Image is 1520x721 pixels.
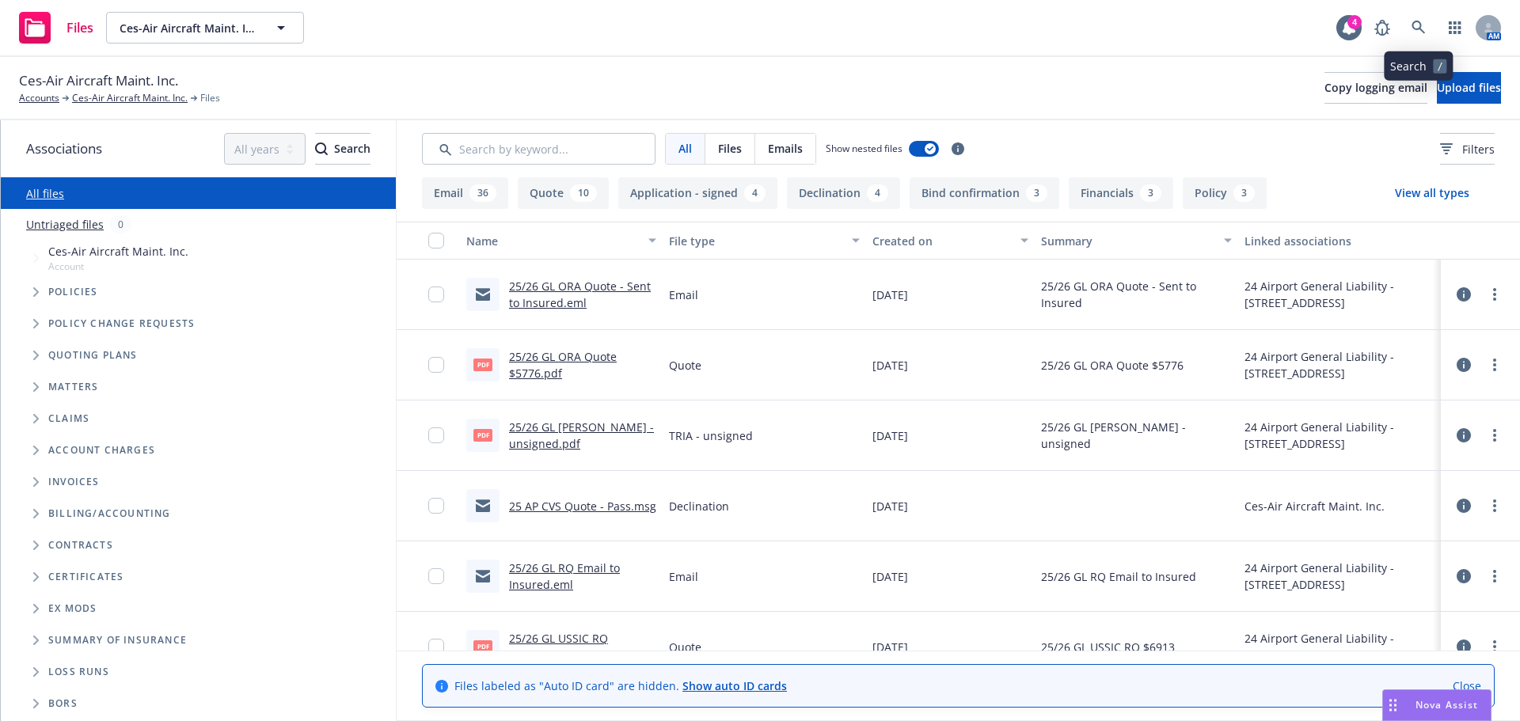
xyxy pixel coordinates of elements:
input: Toggle Row Selected [428,498,444,514]
span: Show nested files [826,142,902,155]
span: Matters [48,382,98,392]
span: [DATE] [872,568,908,585]
button: Upload files [1437,72,1501,104]
input: Toggle Row Selected [428,639,444,655]
a: 25/26 GL [PERSON_NAME] - unsigned.pdf [509,419,654,451]
input: Toggle Row Selected [428,427,444,443]
button: File type [663,222,865,260]
input: Toggle Row Selected [428,357,444,373]
div: Search [315,134,370,164]
a: more [1485,637,1504,656]
button: Filters [1440,133,1495,165]
span: Policies [48,287,98,297]
input: Toggle Row Selected [428,287,444,302]
button: Financials [1069,177,1173,209]
div: 0 [110,215,131,233]
span: [DATE] [872,639,908,655]
button: View all types [1370,177,1495,209]
span: BORs [48,699,78,708]
div: Tree Example [1,240,396,498]
span: pdf [473,640,492,652]
span: pdf [473,359,492,370]
span: Ces-Air Aircraft Maint. Inc. [48,243,188,260]
div: Linked associations [1244,233,1434,249]
button: Created on [866,222,1035,260]
span: 25/26 GL ORA Quote - Sent to Insured [1041,278,1231,311]
button: Email [422,177,508,209]
span: Email [669,568,698,585]
div: 24 Airport General Liability - [STREET_ADDRESS] [1244,348,1434,381]
span: Ex Mods [48,604,97,613]
div: 36 [469,184,496,202]
span: Ces-Air Aircraft Maint. Inc. [19,70,178,91]
div: 3 [1026,184,1047,202]
span: Filters [1440,141,1495,157]
span: 25/26 GL USSIC RQ $6913 [1041,639,1175,655]
span: Emails [768,140,803,157]
a: 25/26 GL ORA Quote $5776.pdf [509,349,617,381]
span: Ces-Air Aircraft Maint. Inc. [120,20,256,36]
div: Ces-Air Aircraft Maint. Inc. [1244,498,1385,514]
span: [DATE] [872,357,908,374]
span: Nova Assist [1415,698,1478,712]
span: Account charges [48,446,155,455]
span: All [678,140,692,157]
span: [DATE] [872,287,908,303]
div: 4 [1347,15,1362,29]
input: Select all [428,233,444,249]
span: Claims [48,414,89,423]
a: Close [1453,677,1481,694]
button: Name [460,222,663,260]
div: 4 [867,184,888,202]
div: 24 Airport General Liability - [STREET_ADDRESS] [1244,278,1434,311]
span: pdf [473,429,492,441]
span: Files [66,21,93,34]
span: [DATE] [872,427,908,444]
a: more [1485,355,1504,374]
div: File type [669,233,842,249]
span: Files labeled as "Auto ID card" are hidden. [454,677,787,694]
span: 25/26 GL RQ Email to Insured [1041,568,1196,585]
span: Contracts [48,541,113,550]
div: Name [466,233,639,249]
span: TRIA - unsigned [669,427,753,444]
span: Filters [1462,141,1495,157]
button: Nova Assist [1382,689,1491,721]
span: Associations [26,139,102,159]
a: more [1485,426,1504,445]
span: Certificates [48,572,123,582]
a: more [1485,285,1504,304]
a: 25/26 GL ORA Quote - Sent to Insured.eml [509,279,651,310]
button: Application - signed [618,177,777,209]
div: 24 Airport General Liability - [STREET_ADDRESS] [1244,419,1434,452]
input: Search by keyword... [422,133,655,165]
div: Created on [872,233,1012,249]
a: 25/26 GL USSIC RQ $6913.pdf [509,631,608,662]
a: Untriaged files [26,216,104,233]
a: All files [26,186,64,201]
a: Report a Bug [1366,12,1398,44]
a: Switch app [1439,12,1471,44]
a: Ces-Air Aircraft Maint. Inc. [72,91,188,105]
a: Accounts [19,91,59,105]
button: Declination [787,177,900,209]
button: Copy logging email [1324,72,1427,104]
div: 24 Airport General Liability - [STREET_ADDRESS] [1244,560,1434,593]
button: SearchSearch [315,133,370,165]
input: Toggle Row Selected [428,568,444,584]
a: Search [1403,12,1434,44]
span: Loss Runs [48,667,109,677]
button: Summary [1035,222,1237,260]
span: Files [718,140,742,157]
a: 25 AP CVS Quote - Pass.msg [509,499,656,514]
div: Summary [1041,233,1214,249]
span: 25/26 GL ORA Quote $5776 [1041,357,1184,374]
div: Folder Tree Example [1,498,396,719]
a: more [1485,496,1504,515]
span: Declination [669,498,729,514]
button: Ces-Air Aircraft Maint. Inc. [106,12,304,44]
button: Bind confirmation [910,177,1059,209]
button: Linked associations [1238,222,1441,260]
span: Copy logging email [1324,80,1427,95]
div: 3 [1140,184,1161,202]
